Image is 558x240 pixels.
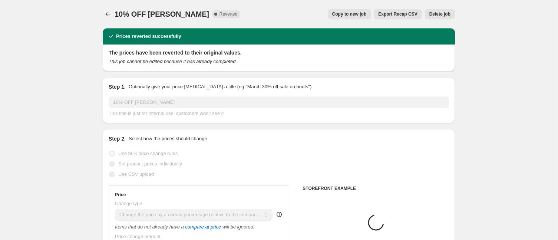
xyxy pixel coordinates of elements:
[219,11,238,17] span: Reverted
[118,151,178,156] span: Use bulk price change rules
[115,234,161,239] span: Price change amount
[109,83,126,91] h2: Step 1.
[109,96,449,108] input: 30% off holiday sale
[109,111,224,116] span: This title is just for internal use, customers won't see it
[118,171,154,177] span: Use CSV upload
[185,224,221,230] button: compare at price
[374,9,422,19] button: Export Recap CSV
[118,161,182,167] span: Set product prices individually
[129,135,207,142] p: Select how the prices should change
[109,59,237,64] i: This job cannot be edited because it has already completed.
[222,224,255,230] i: will be ignored.
[115,10,209,18] span: 10% OFF [PERSON_NAME]
[328,9,371,19] button: Copy to new job
[109,49,449,56] h2: The prices have been reverted to their original values.
[115,192,126,198] h3: Price
[103,9,113,19] button: Price change jobs
[116,33,181,40] h2: Prices reverted successfully
[378,11,417,17] span: Export Recap CSV
[425,9,455,19] button: Delete job
[115,224,184,230] i: Items that do not already have a
[115,201,142,206] span: Change type
[129,83,311,91] p: Optionally give your price [MEDICAL_DATA] a title (eg "March 30% off sale on boots")
[332,11,367,17] span: Copy to new job
[429,11,450,17] span: Delete job
[109,135,126,142] h2: Step 2.
[303,185,449,191] h6: STOREFRONT EXAMPLE
[275,211,283,218] div: help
